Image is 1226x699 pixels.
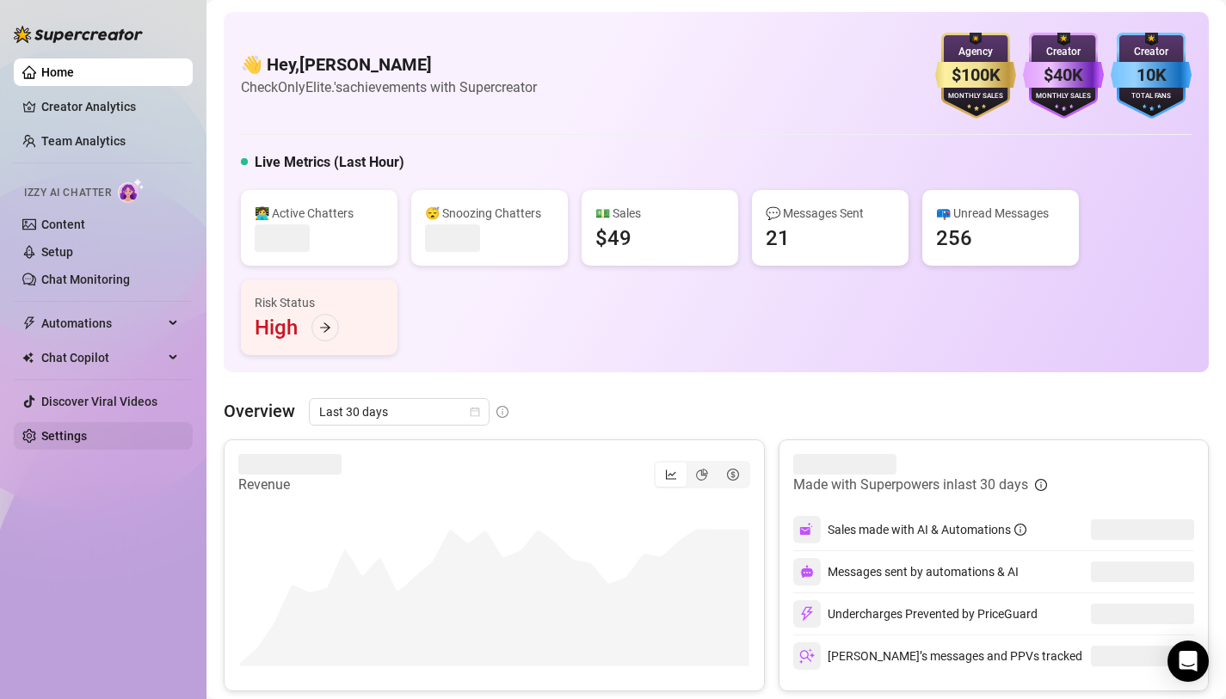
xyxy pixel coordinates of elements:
img: svg%3e [799,606,815,622]
img: Chat Copilot [22,352,34,364]
div: 21 [766,224,790,252]
div: Monthly Sales [935,91,1016,102]
img: svg%3e [799,648,815,664]
span: thunderbolt [22,316,36,330]
a: Discover Viral Videos [41,395,157,408]
a: Setup [41,245,73,259]
img: blue-badge-DgoSNQY1.svg [1111,33,1192,119]
div: Total Fans [1111,91,1192,102]
span: Automations [41,310,163,337]
span: Izzy AI Chatter [24,185,111,201]
img: AI Chatter [118,178,145,203]
span: calendar [470,407,480,417]
a: Team Analytics [41,134,126,148]
div: $40K [1023,62,1104,89]
span: info-circle [496,406,508,418]
span: arrow-right [319,322,331,334]
span: line-chart [665,469,677,481]
img: svg%3e [800,565,814,579]
div: Open Intercom Messenger [1167,641,1209,682]
a: Creator Analytics [41,93,179,120]
span: info-circle [1014,524,1026,536]
span: Chat Copilot [41,344,163,371]
div: $100K [935,62,1016,89]
div: Sales made with AI & Automations [828,520,1026,539]
img: svg%3e [799,522,815,537]
div: Messages sent by automations & AI [793,558,1019,586]
span: pie-chart [696,469,708,481]
div: segmented control [654,461,750,488]
article: Overview [224,398,295,424]
div: $49 [595,224,631,252]
h4: 👋 Hey, [PERSON_NAME] [241,52,537,77]
span: dollar-circle [727,469,739,481]
div: Undercharges Prevented by PriceGuard [793,600,1038,628]
img: logo-BBDzfeDw.svg [14,26,143,43]
div: 💬 Messages Sent [766,204,895,223]
div: Monthly Sales [1023,91,1104,102]
h5: Live Metrics (Last Hour) [255,152,404,173]
div: Creator [1023,44,1104,60]
div: Risk Status [255,293,384,312]
a: Content [41,218,85,231]
img: gold-badge-CigiZidd.svg [935,33,1016,119]
span: Last 30 days [319,399,479,425]
div: 👩‍💻 Active Chatters [255,204,384,223]
div: 😴 Snoozing Chatters [425,204,554,223]
span: info-circle [1035,479,1047,491]
div: Agency [935,44,1016,60]
a: Home [41,65,74,79]
div: [PERSON_NAME]’s messages and PPVs tracked [793,642,1082,670]
div: 256 [936,224,972,252]
div: 10K [1111,62,1192,89]
a: Settings [41,429,87,443]
article: Made with Superpowers in last 30 days [793,475,1028,495]
div: 💵 Sales [595,204,724,223]
div: Creator [1111,44,1192,60]
div: 📪 Unread Messages [936,204,1065,223]
img: purple-badge-B9DA21FR.svg [1023,33,1104,119]
article: Check OnlyElite.'s achievements with Supercreator [241,77,537,98]
article: Revenue [238,475,342,495]
a: Chat Monitoring [41,273,130,286]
